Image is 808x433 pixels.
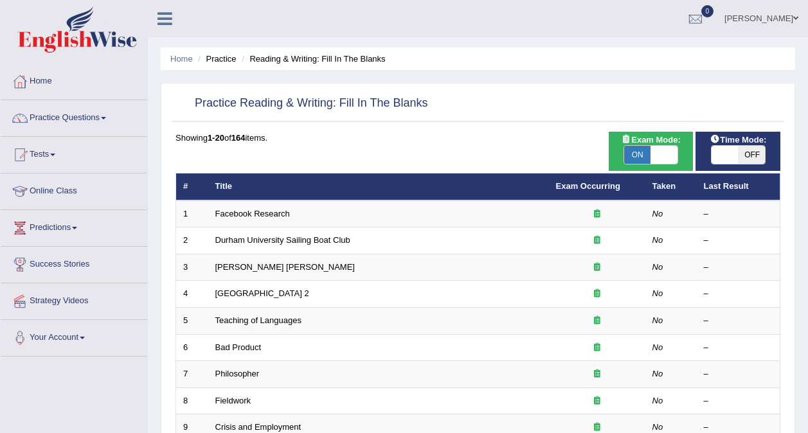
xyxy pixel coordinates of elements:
a: Online Class [1,173,147,206]
div: Exam occurring question [556,261,638,274]
div: – [704,208,773,220]
td: 7 [176,361,208,388]
th: # [176,173,208,200]
em: No [652,235,663,245]
td: 2 [176,227,208,254]
div: – [704,395,773,407]
a: [PERSON_NAME] [PERSON_NAME] [215,262,355,272]
em: No [652,342,663,352]
a: Fieldwork [215,396,251,405]
div: Exam occurring question [556,234,638,247]
th: Taken [645,173,697,200]
h2: Practice Reading & Writing: Fill In The Blanks [175,94,428,113]
a: Bad Product [215,342,262,352]
td: 3 [176,254,208,281]
span: OFF [738,146,765,164]
div: – [704,261,773,274]
li: Reading & Writing: Fill In The Blanks [238,53,385,65]
th: Title [208,173,549,200]
div: Show exams occurring in exams [609,132,694,171]
em: No [652,288,663,298]
td: 1 [176,200,208,227]
a: Crisis and Employment [215,422,301,432]
em: No [652,315,663,325]
td: 5 [176,308,208,335]
div: Exam occurring question [556,342,638,354]
a: Facebook Research [215,209,290,218]
span: Exam Mode: [616,133,685,146]
em: No [652,262,663,272]
li: Practice [195,53,236,65]
a: Success Stories [1,247,147,279]
td: 6 [176,334,208,361]
div: – [704,342,773,354]
div: – [704,315,773,327]
td: 4 [176,281,208,308]
div: Exam occurring question [556,208,638,220]
em: No [652,209,663,218]
div: – [704,368,773,380]
b: 1-20 [208,133,224,143]
span: 0 [701,5,714,17]
div: Exam occurring question [556,395,638,407]
div: – [704,288,773,300]
a: Philosopher [215,369,260,378]
a: Strategy Videos [1,283,147,315]
em: No [652,422,663,432]
td: 8 [176,387,208,414]
em: No [652,369,663,378]
a: Home [170,54,193,64]
span: Time Mode: [705,133,771,146]
div: – [704,234,773,247]
div: Exam occurring question [556,368,638,380]
a: Your Account [1,320,147,352]
a: Home [1,64,147,96]
em: No [652,396,663,405]
a: Durham University Sailing Boat Club [215,235,350,245]
th: Last Result [697,173,780,200]
a: Teaching of Languages [215,315,301,325]
a: [GEOGRAPHIC_DATA] 2 [215,288,309,298]
a: Practice Questions [1,100,147,132]
span: ON [624,146,651,164]
a: Tests [1,137,147,169]
a: Exam Occurring [556,181,620,191]
a: Predictions [1,210,147,242]
div: Exam occurring question [556,288,638,300]
b: 164 [231,133,246,143]
div: Showing of items. [175,132,780,144]
div: Exam occurring question [556,315,638,327]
